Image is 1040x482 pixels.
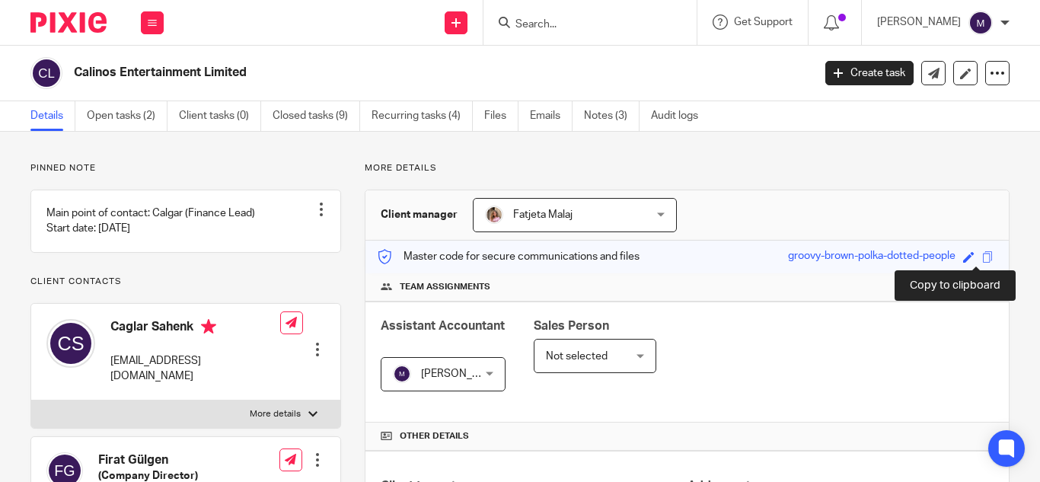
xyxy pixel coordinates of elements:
span: Fatjeta Malaj [513,209,573,220]
img: MicrosoftTeams-image%20(5).png [485,206,503,224]
span: Sales Person [534,320,609,332]
p: Master code for secure communications and files [377,249,640,264]
span: Not selected [546,351,608,362]
h3: Client manager [381,207,458,222]
div: groovy-brown-polka-dotted-people [788,248,955,266]
span: Get Support [734,17,793,27]
h4: Caglar Sahenk [110,319,280,338]
img: Pixie [30,12,107,33]
span: [PERSON_NAME] [421,369,505,379]
img: svg%3E [46,319,95,368]
a: Notes (3) [584,101,640,131]
h4: Firat Gülgen [98,452,272,468]
span: Team assignments [400,281,490,293]
p: Pinned note [30,162,341,174]
a: Recurring tasks (4) [372,101,473,131]
input: Search [514,18,651,32]
img: svg%3E [30,57,62,89]
a: Files [484,101,518,131]
img: svg%3E [968,11,993,35]
p: Client contacts [30,276,341,288]
span: Assistant Accountant [381,320,505,332]
img: svg%3E [393,365,411,383]
p: More details [365,162,1010,174]
p: More details [250,408,301,420]
p: [PERSON_NAME] [877,14,961,30]
a: Closed tasks (9) [273,101,360,131]
i: Primary [201,319,216,334]
a: Open tasks (2) [87,101,167,131]
p: [EMAIL_ADDRESS][DOMAIN_NAME] [110,353,280,385]
a: Audit logs [651,101,710,131]
a: Emails [530,101,573,131]
span: Other details [400,430,469,442]
a: Details [30,101,75,131]
a: Create task [825,61,914,85]
h2: Calinos Entertainment Limited [74,65,657,81]
a: Client tasks (0) [179,101,261,131]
